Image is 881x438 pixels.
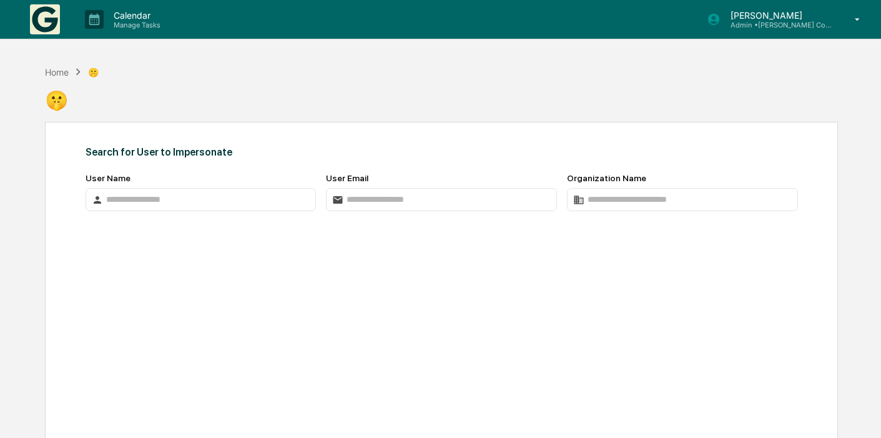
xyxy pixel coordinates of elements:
[721,10,837,21] p: [PERSON_NAME]
[326,173,557,183] div: User Email
[30,4,60,34] img: logo
[45,79,98,111] div: 🤫
[86,146,798,158] div: Search for User to Impersonate
[86,173,317,183] div: User Name
[88,67,99,77] div: 🤫
[45,67,69,77] div: Home
[721,21,837,29] p: Admin • [PERSON_NAME] Compliance Consulting, LLC
[104,10,167,21] p: Calendar
[104,21,167,29] p: Manage Tasks
[567,173,798,183] div: Organization Name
